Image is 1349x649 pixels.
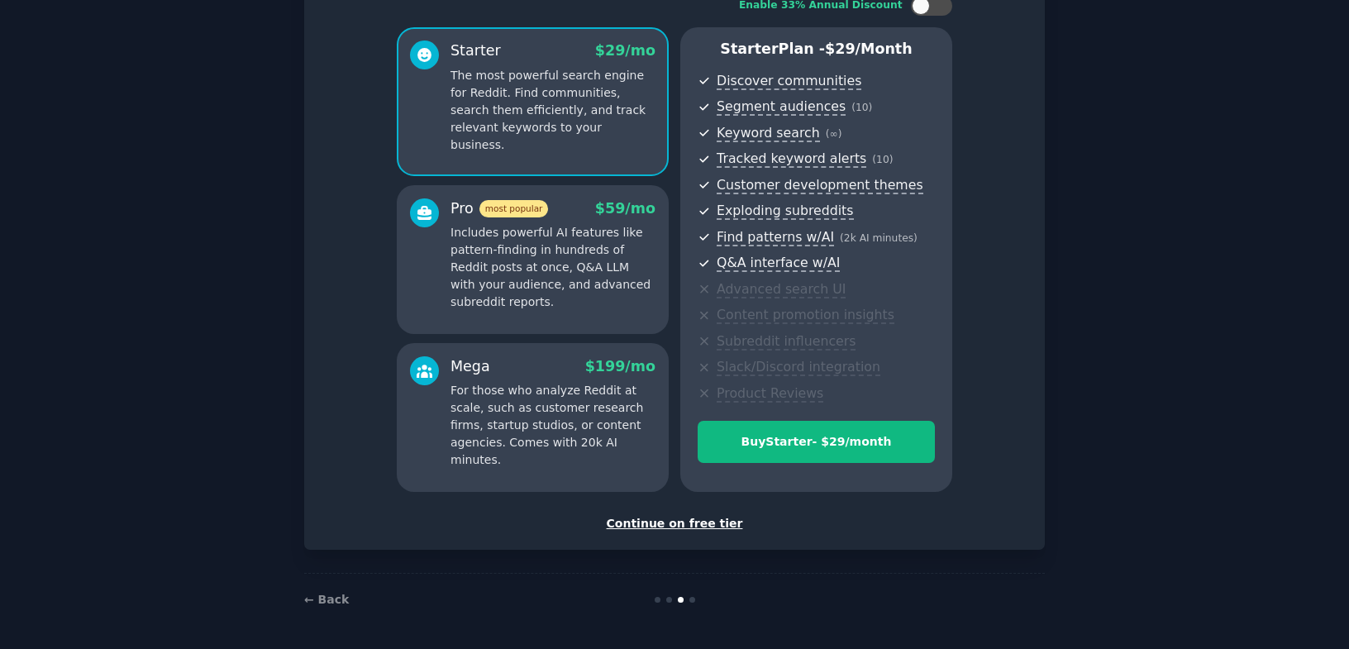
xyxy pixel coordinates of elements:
p: For those who analyze Reddit at scale, such as customer research firms, startup studios, or conte... [450,382,655,469]
span: ( 10 ) [872,154,893,165]
span: $ 59 /mo [595,200,655,217]
div: Starter [450,41,501,61]
span: $ 29 /mo [595,42,655,59]
p: The most powerful search engine for Reddit. Find communities, search them efficiently, and track ... [450,67,655,154]
p: Includes powerful AI features like pattern-finding in hundreds of Reddit posts at once, Q&A LLM w... [450,224,655,311]
span: ( 10 ) [851,102,872,113]
span: Keyword search [717,125,820,142]
a: ← Back [304,593,349,606]
span: Content promotion insights [717,307,894,324]
span: Segment audiences [717,98,846,116]
span: Advanced search UI [717,281,846,298]
span: ( ∞ ) [826,128,842,140]
div: Continue on free tier [322,515,1027,532]
button: BuyStarter- $29/month [698,421,935,463]
span: Tracked keyword alerts [717,150,866,168]
span: Slack/Discord integration [717,359,880,376]
span: $ 199 /mo [585,358,655,375]
span: Find patterns w/AI [717,229,834,246]
span: $ 29 /month [825,41,913,57]
span: Exploding subreddits [717,203,853,220]
span: Customer development themes [717,177,923,194]
div: Buy Starter - $ 29 /month [698,433,934,451]
div: Pro [450,198,548,219]
p: Starter Plan - [698,39,935,60]
span: Discover communities [717,73,861,90]
span: Subreddit influencers [717,333,856,351]
span: most popular [479,200,549,217]
span: ( 2k AI minutes ) [840,232,918,244]
span: Q&A interface w/AI [717,255,840,272]
span: Product Reviews [717,385,823,403]
div: Mega [450,356,490,377]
